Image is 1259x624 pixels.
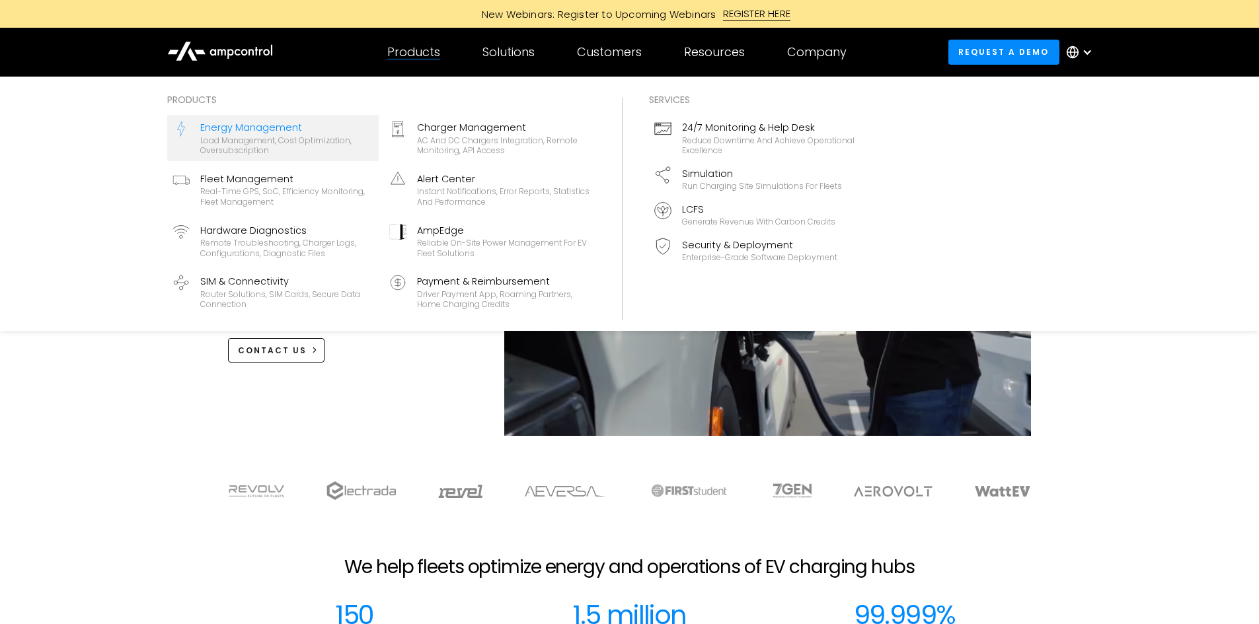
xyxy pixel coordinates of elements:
[167,92,595,107] div: Products
[723,7,791,21] div: REGISTER HERE
[975,486,1030,497] img: WattEV logo
[469,7,723,21] div: New Webinars: Register to Upcoming Webinars
[387,45,440,59] div: Products
[417,289,590,310] div: Driver Payment App, Roaming Partners, Home Charging Credits
[200,223,373,238] div: Hardware Diagnostics
[417,120,590,135] div: Charger Management
[417,238,590,258] div: Reliable On-site Power Management for EV Fleet Solutions
[649,92,860,107] div: Services
[167,115,379,161] a: Energy ManagementLoad management, cost optimization, oversubscription
[167,166,379,213] a: Fleet ManagementReal-time GPS, SoC, efficiency monitoring, fleet management
[682,181,842,191] div: Run charging site simulations for fleets
[417,172,590,186] div: Alert Center
[200,135,373,156] div: Load management, cost optimization, oversubscription
[787,45,847,59] div: Company
[649,197,860,232] a: LCFSGenerate revenue with carbon credits
[167,218,379,264] a: Hardware DiagnosticsRemote troubleshooting, charger logs, configurations, diagnostic files
[684,45,745,59] div: Resources
[649,115,860,161] a: 24/7 Monitoring & Help DeskReduce downtime and achieve operational excellence
[200,289,373,310] div: Router Solutions, SIM Cards, Secure Data Connection
[682,238,837,252] div: Security & Deployment
[228,338,325,363] a: CONTACT US
[332,7,927,21] a: New Webinars: Register to Upcoming WebinarsREGISTER HERE
[682,217,835,227] div: Generate revenue with carbon credits
[200,186,373,207] div: Real-time GPS, SoC, efficiency monitoring, fleet management
[948,40,1059,64] a: Request a demo
[384,166,595,213] a: Alert CenterInstant notifications, error reports, statistics and performance
[577,45,642,59] div: Customers
[200,238,373,258] div: Remote troubleshooting, charger logs, configurations, diagnostic files
[326,481,396,500] img: electrada logo
[200,274,373,289] div: SIM & Connectivity
[417,186,590,207] div: Instant notifications, error reports, statistics and performance
[200,172,373,186] div: Fleet Management
[649,232,860,268] a: Security & DeploymentEnterprise-grade software deployment
[238,345,307,357] div: CONTACT US
[854,486,933,497] img: Aerovolt Logo
[384,269,595,315] a: Payment & ReimbursementDriver Payment App, Roaming Partners, Home Charging Credits
[482,45,535,59] div: Solutions
[682,135,855,156] div: Reduce downtime and achieve operational excellence
[682,252,837,263] div: Enterprise-grade software deployment
[649,161,860,197] a: SimulationRun charging site simulations for fleets
[344,556,914,578] h2: We help fleets optimize energy and operations of EV charging hubs
[384,115,595,161] a: Charger ManagementAC and DC chargers integration, remote monitoring, API access
[417,223,590,238] div: AmpEdge
[682,166,842,181] div: Simulation
[682,202,835,217] div: LCFS
[417,135,590,156] div: AC and DC chargers integration, remote monitoring, API access
[200,120,373,135] div: Energy Management
[167,269,379,315] a: SIM & ConnectivityRouter Solutions, SIM Cards, Secure Data Connection
[384,218,595,264] a: AmpEdgeReliable On-site Power Management for EV Fleet Solutions
[417,274,590,289] div: Payment & Reimbursement
[682,120,855,135] div: 24/7 Monitoring & Help Desk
